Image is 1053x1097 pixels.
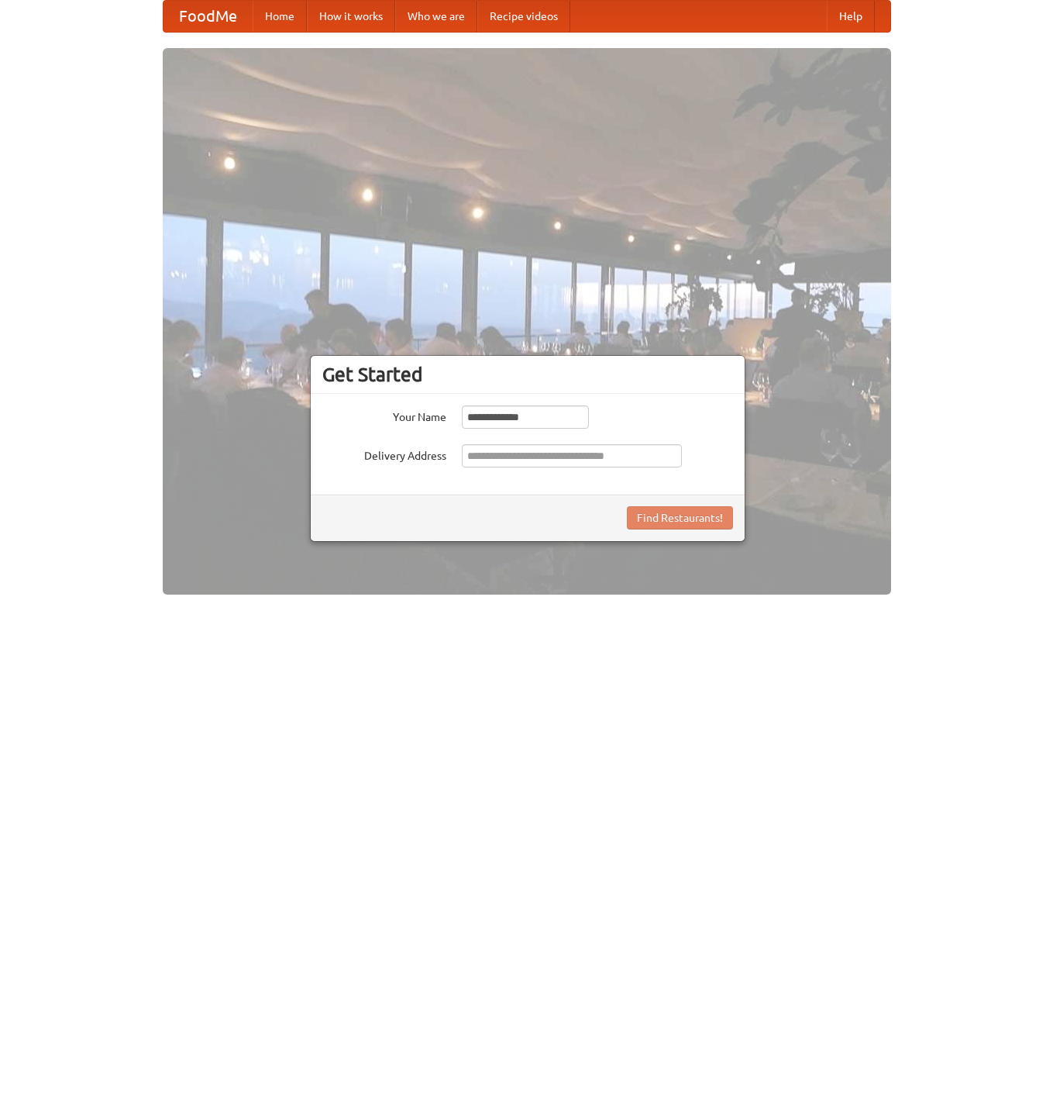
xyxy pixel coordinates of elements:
[163,1,253,32] a: FoodMe
[307,1,395,32] a: How it works
[477,1,570,32] a: Recipe videos
[395,1,477,32] a: Who we are
[827,1,875,32] a: Help
[322,444,446,464] label: Delivery Address
[322,363,733,386] h3: Get Started
[253,1,307,32] a: Home
[627,506,733,530] button: Find Restaurants!
[322,405,446,425] label: Your Name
